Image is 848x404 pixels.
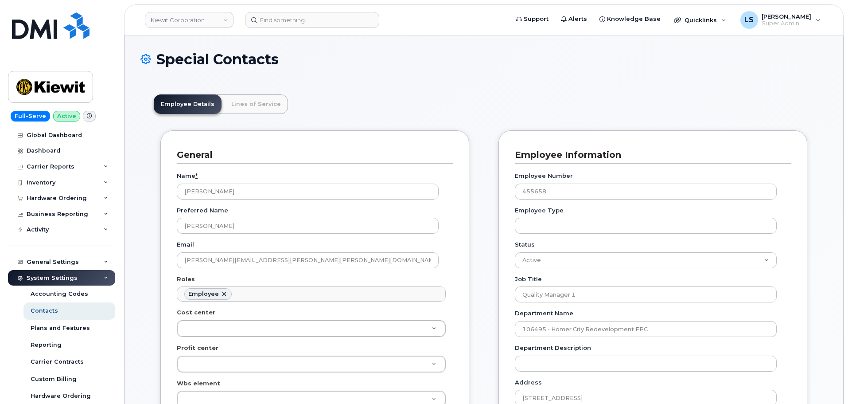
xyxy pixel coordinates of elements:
label: Wbs element [177,379,220,388]
label: Email [177,240,194,249]
div: Employee [188,290,219,298]
label: Name [177,172,198,180]
a: Employee Details [154,94,222,114]
h3: General [177,149,446,161]
label: Roles [177,275,195,283]
h3: Employee Information [515,149,784,161]
label: Job Title [515,275,542,283]
label: Preferred Name [177,206,228,215]
label: Employee Type [515,206,564,215]
label: Cost center [177,308,215,317]
label: Status [515,240,535,249]
label: Address [515,378,542,387]
label: Profit center [177,344,218,352]
abbr: required [195,172,198,179]
label: Employee Number [515,172,573,180]
label: Department Name [515,309,573,318]
label: Department Description [515,344,591,352]
a: Lines of Service [224,94,288,114]
h1: Special Contacts [140,51,827,67]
